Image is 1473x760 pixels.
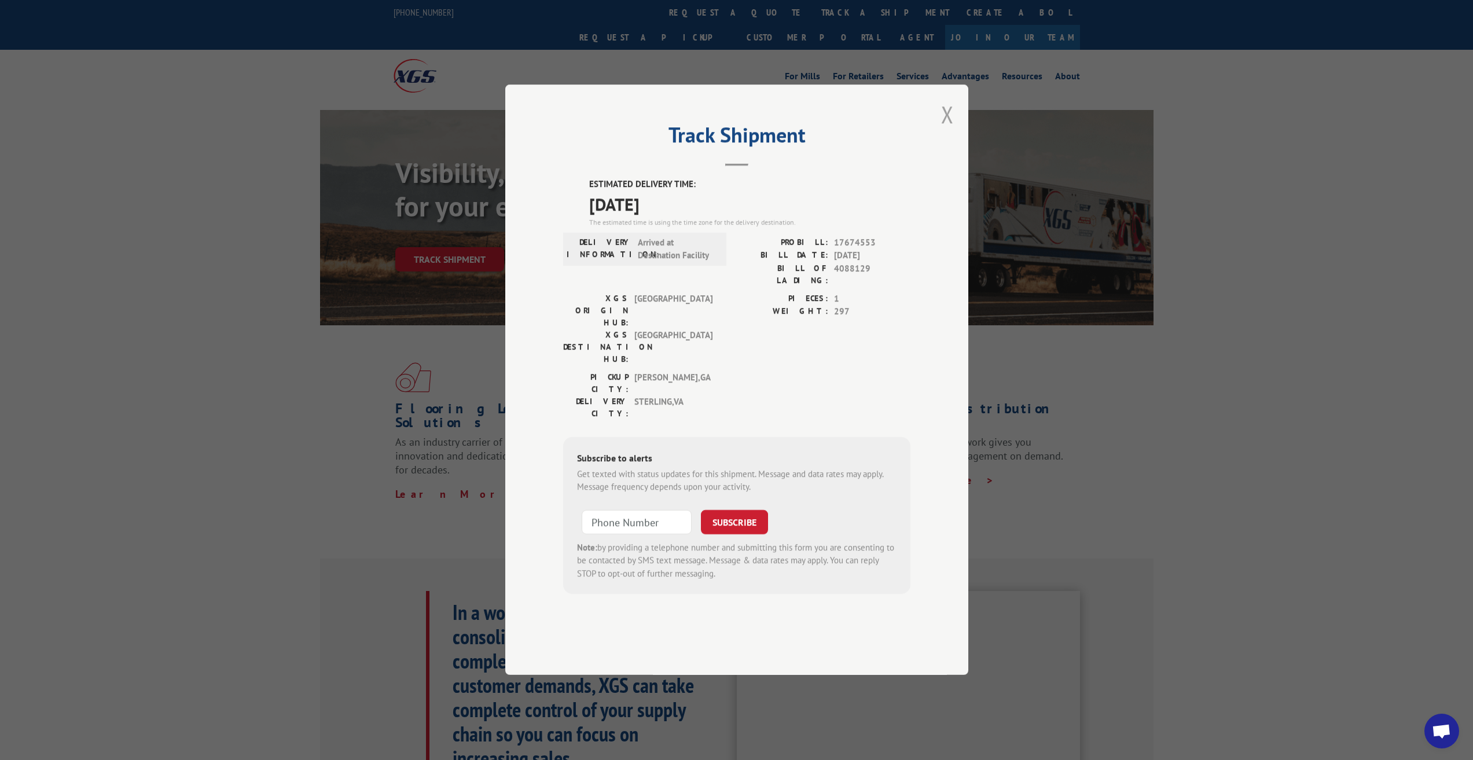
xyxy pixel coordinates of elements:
[634,395,712,420] span: STERLING , VA
[1424,714,1459,748] div: Open chat
[737,292,828,306] label: PIECES:
[638,236,716,262] span: Arrived at Destination Facility
[577,451,897,468] div: Subscribe to alerts
[834,249,910,263] span: [DATE]
[567,236,632,262] label: DELIVERY INFORMATION:
[737,236,828,249] label: PROBILL:
[577,542,597,553] strong: Note:
[834,262,910,287] span: 4088129
[563,292,629,329] label: XGS ORIGIN HUB:
[563,395,629,420] label: DELIVERY CITY:
[737,262,828,287] label: BILL OF LADING:
[589,178,910,192] label: ESTIMATED DELIVERY TIME:
[941,99,954,130] button: Close modal
[589,217,910,227] div: The estimated time is using the time zone for the delivery destination.
[834,306,910,319] span: 297
[834,236,910,249] span: 17674553
[577,468,897,494] div: Get texted with status updates for this shipment. Message and data rates may apply. Message frequ...
[563,329,629,365] label: XGS DESTINATION HUB:
[582,510,692,534] input: Phone Number
[563,371,629,395] label: PICKUP CITY:
[834,292,910,306] span: 1
[589,191,910,217] span: [DATE]
[634,371,712,395] span: [PERSON_NAME] , GA
[577,541,897,581] div: by providing a telephone number and submitting this form you are consenting to be contacted by SM...
[737,249,828,263] label: BILL DATE:
[634,329,712,365] span: [GEOGRAPHIC_DATA]
[737,306,828,319] label: WEIGHT:
[634,292,712,329] span: [GEOGRAPHIC_DATA]
[563,127,910,149] h2: Track Shipment
[701,510,768,534] button: SUBSCRIBE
